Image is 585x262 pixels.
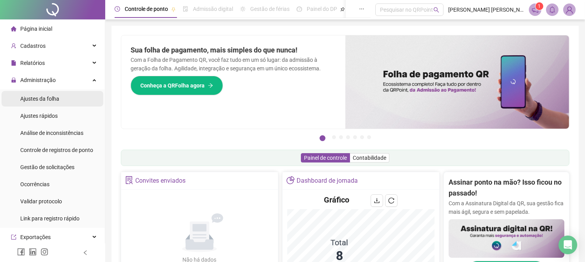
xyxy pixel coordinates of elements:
span: file-done [183,6,188,12]
button: 4 [346,135,350,139]
h4: Gráfico [324,194,349,205]
span: Validar protocolo [20,198,62,204]
span: Contabilidade [353,155,386,161]
span: ellipsis [359,6,364,12]
button: 5 [353,135,357,139]
span: home [11,26,16,31]
button: 2 [332,135,336,139]
button: Conheça a QRFolha agora [131,76,223,95]
span: Painel do DP [307,6,337,12]
span: Página inicial [20,26,52,32]
span: Cadastros [20,43,46,49]
span: Análise de inconsistências [20,130,83,136]
div: Dashboard de jornada [297,174,358,187]
button: 7 [367,135,371,139]
span: reload [388,197,394,204]
span: Ocorrências [20,181,49,187]
span: pie-chart [286,176,295,184]
span: export [11,234,16,240]
h2: Assinar ponto na mão? Isso ficou no passado! [449,177,564,199]
p: Com a Assinatura Digital da QR, sua gestão fica mais ágil, segura e sem papelada. [449,199,564,216]
img: 20253 [564,4,575,16]
span: Controle de ponto [125,6,168,12]
button: 6 [360,135,364,139]
span: Administração [20,77,56,83]
span: Ajustes da folha [20,96,59,102]
span: 1 [538,3,541,9]
span: pushpin [171,7,176,12]
span: instagram [41,248,48,256]
span: download [374,197,380,204]
p: Com a Folha de Pagamento QR, você faz tudo em um só lugar: da admissão à geração da folha. Agilid... [131,56,336,73]
span: linkedin [29,248,37,256]
span: Admissão digital [193,6,233,12]
span: facebook [17,248,25,256]
span: sun [240,6,246,12]
span: Gestão de férias [250,6,290,12]
span: solution [125,176,133,184]
span: notification [532,6,539,13]
span: Controle de registros de ponto [20,147,93,153]
span: clock-circle [115,6,120,12]
button: 3 [339,135,343,139]
img: banner%2F02c71560-61a6-44d4-94b9-c8ab97240462.png [449,219,564,258]
span: Relatórios [20,60,45,66]
span: Gestão de solicitações [20,164,74,170]
span: Exportações [20,234,51,240]
div: Open Intercom Messenger [558,236,577,254]
sup: 1 [536,2,543,10]
span: dashboard [297,6,302,12]
span: arrow-right [208,83,213,88]
img: banner%2F8d14a306-6205-4263-8e5b-06e9a85ad873.png [345,35,569,129]
span: lock [11,77,16,83]
span: pushpin [340,7,345,12]
span: user-add [11,43,16,49]
span: bell [549,6,556,13]
div: Convites enviados [135,174,186,187]
span: Painel de controle [304,155,347,161]
h2: Sua folha de pagamento, mais simples do que nunca! [131,45,336,56]
button: 1 [320,135,325,141]
span: Ajustes rápidos [20,113,58,119]
span: left [83,250,88,255]
span: search [433,7,439,13]
span: Link para registro rápido [20,215,80,222]
span: file [11,60,16,66]
span: [PERSON_NAME] [PERSON_NAME] [PERSON_NAME] ME [448,5,524,14]
span: Conheça a QRFolha agora [140,81,205,90]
